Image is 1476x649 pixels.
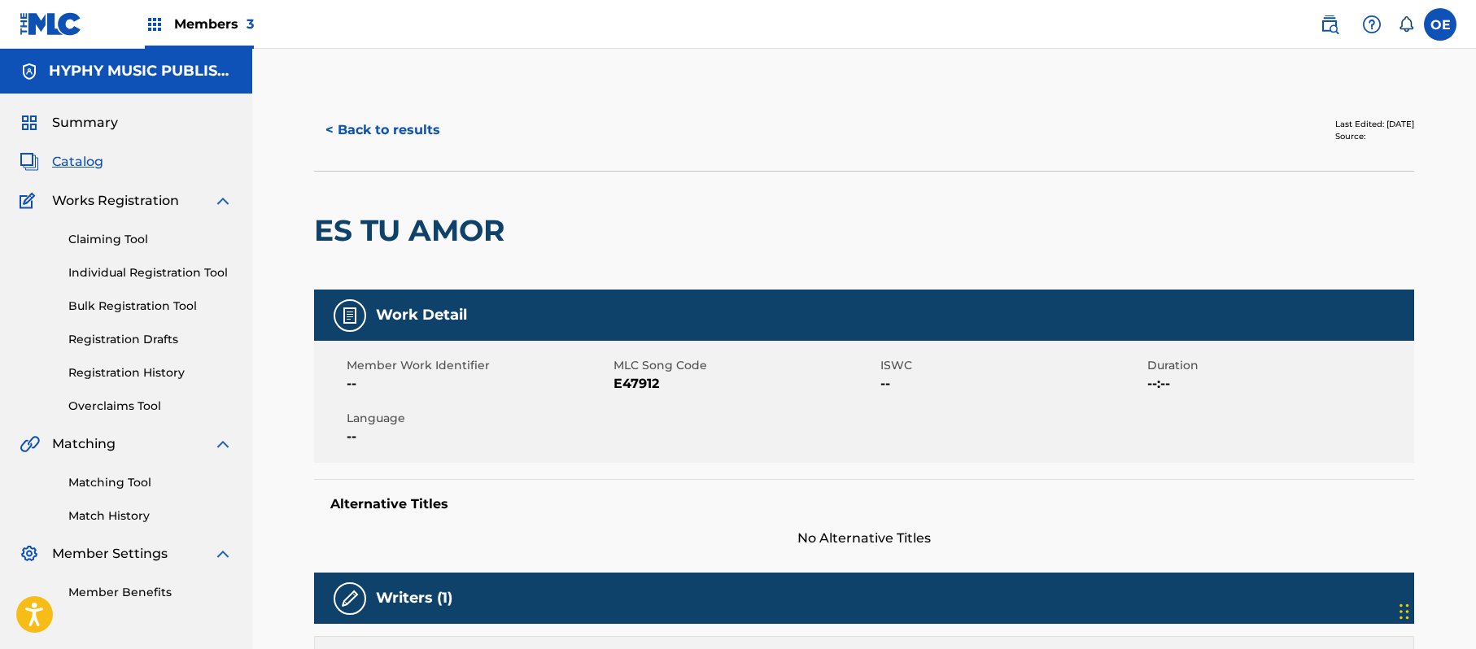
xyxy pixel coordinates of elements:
a: SummarySummary [20,113,118,133]
a: Member Benefits [68,584,233,601]
img: Works Registration [20,191,41,211]
span: --:-- [1147,374,1410,394]
a: Claiming Tool [68,231,233,248]
a: Matching Tool [68,474,233,491]
span: Duration [1147,357,1410,374]
img: Accounts [20,62,39,81]
span: Language [347,410,609,427]
div: Drag [1400,587,1409,636]
a: Public Search [1313,8,1346,41]
span: No Alternative Titles [314,529,1414,548]
a: CatalogCatalog [20,152,103,172]
div: Notifications [1398,16,1414,33]
span: Matching [52,434,116,454]
h5: Writers (1) [376,589,452,608]
div: Source: [1335,130,1414,142]
h5: HYPHY MUSIC PUBLISHING INC [49,62,233,81]
span: Summary [52,113,118,133]
iframe: Chat Widget [1395,571,1476,649]
button: < Back to results [314,110,452,150]
img: Work Detail [340,306,360,325]
span: Member Settings [52,544,168,564]
span: E47912 [614,374,876,394]
img: Member Settings [20,544,39,564]
span: Catalog [52,152,103,172]
img: Summary [20,113,39,133]
a: Individual Registration Tool [68,264,233,281]
span: -- [880,374,1143,394]
span: ISWC [880,357,1143,374]
div: User Menu [1424,8,1456,41]
span: -- [347,374,609,394]
span: MLC Song Code [614,357,876,374]
a: Match History [68,507,233,525]
h5: Work Detail [376,306,467,324]
a: Registration Drafts [68,331,233,348]
div: Help [1356,8,1388,41]
a: Overclaims Tool [68,398,233,415]
span: 3 [247,16,254,32]
a: Bulk Registration Tool [68,298,233,315]
img: expand [213,544,233,564]
img: Matching [20,434,40,454]
img: Writers [340,589,360,608]
img: search [1320,15,1339,34]
span: Member Work Identifier [347,357,609,374]
img: help [1362,15,1382,34]
span: Works Registration [52,191,179,211]
img: expand [213,434,233,454]
div: Last Edited: [DATE] [1335,118,1414,130]
h2: ES TU AMOR [314,212,513,249]
img: MLC Logo [20,12,82,36]
h5: Alternative Titles [330,496,1398,512]
iframe: Resource Center [1430,414,1476,545]
img: expand [213,191,233,211]
span: -- [347,427,609,446]
a: Registration History [68,364,233,381]
img: Top Rightsholders [145,15,164,34]
span: Members [174,15,254,33]
img: Catalog [20,152,39,172]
